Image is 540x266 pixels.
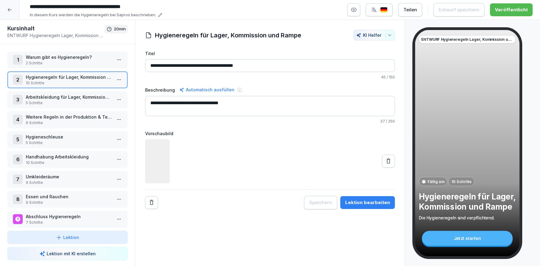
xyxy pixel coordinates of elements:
div: 8 [13,194,23,204]
img: de.svg [380,7,388,13]
p: 5 Schritte [26,100,112,106]
button: Remove [145,196,158,209]
button: Entwurf speichern [434,3,484,17]
p: / 250 [145,119,395,124]
p: Lektion [63,234,79,241]
div: 4Weitere Regeln in der Produktion & Technik6 Schritte [7,111,128,128]
div: 3 [13,95,23,104]
p: 9 Schritte [26,180,112,185]
p: ENTWURF Hygieneregeln Lager, Kommission und Rampe [7,32,105,39]
button: Veröffentlicht [490,3,533,16]
h1: Hygieneregeln für Lager, Kommission und Rampe [155,31,301,40]
p: 10 Schritte [26,80,112,86]
div: Abschluss Hygieneregeln7 Schritte [7,211,128,228]
button: Speichern [304,196,337,209]
p: Die Hygieneregeln sind verpflichtend. [419,215,516,221]
p: Abschluss Hygieneregeln [26,213,112,220]
p: Fällig am [427,179,444,184]
h1: Kursinhalt [7,25,105,32]
p: 10 Schritte [451,179,472,184]
p: 20 min [114,26,126,32]
label: Titel [145,50,395,57]
img: eg146x8f7dcn9ip5t893qa7l.png [145,139,170,183]
div: 7Umkleideräume9 Schritte [7,171,128,188]
div: 5Hygieneschleuse5 Schritte [7,131,128,148]
div: 6 [13,154,23,164]
p: Essen und Rauchen [26,193,112,200]
div: 2 [13,75,23,85]
div: 4 [13,115,23,124]
div: 1 [13,55,23,65]
p: 5 Schritte [26,140,112,146]
p: ENTWURF Hygieneregeln Lager, Kommission und Rampe [421,36,514,42]
p: Arbeitskleidung für Lager, Kommission und Rampe [26,94,112,100]
div: Teilen [403,6,417,13]
span: 45 [381,75,386,79]
p: 9 Schritte [26,200,112,205]
p: Umkleideräume [26,173,112,180]
button: Lektion [7,231,128,244]
button: Lektion mit KI erstellen [7,247,128,260]
div: 3Arbeitskleidung für Lager, Kommission und Rampe5 Schritte [7,91,128,108]
div: Automatisch ausfüllen [178,86,236,93]
button: Lektion bearbeiten [340,196,395,209]
button: Teilen [398,3,422,17]
p: 6 Schritte [26,120,112,126]
div: Speichern [309,199,332,206]
div: 1Warum gibt es Hygieneregeln?2 Schritte [7,51,128,68]
p: / 150 [145,74,395,80]
div: Veröffentlicht [495,6,528,13]
p: Hygieneregeln für Lager, Kommission und Rampe [26,74,112,80]
p: 2 Schritte [26,60,112,66]
p: Warum gibt es Hygieneregeln? [26,54,112,60]
div: KI Helfer [356,32,392,38]
span: 37 [380,119,385,123]
label: Vorschaubild [145,130,395,137]
p: Hygieneregeln für Lager, Kommission und Rampe [419,192,516,212]
div: Lektion bearbeiten [345,199,390,206]
p: Lektion mit KI erstellen [47,250,96,257]
p: Weitere Regeln in der Produktion & Technik [26,114,112,120]
div: Entwurf speichern [439,6,479,13]
p: Handhabung Arbeitskleidung [26,154,112,160]
p: 10 Schritte [26,160,112,165]
p: In diesem Kurs werden die Hygieneregeln bei Sapros beschrieben. [30,12,156,18]
p: Hygieneschleuse [26,134,112,140]
div: 5 [13,135,23,144]
label: Beschreibung [145,87,175,93]
div: 2Hygieneregeln für Lager, Kommission und Rampe10 Schritte [7,71,128,88]
p: 7 Schritte [26,220,112,225]
div: Jetzt starten [422,231,513,246]
div: 7 [13,174,23,184]
button: KI Helfer [353,30,395,40]
div: 8Essen und Rauchen9 Schritte [7,191,128,208]
div: 6Handhabung Arbeitskleidung10 Schritte [7,151,128,168]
